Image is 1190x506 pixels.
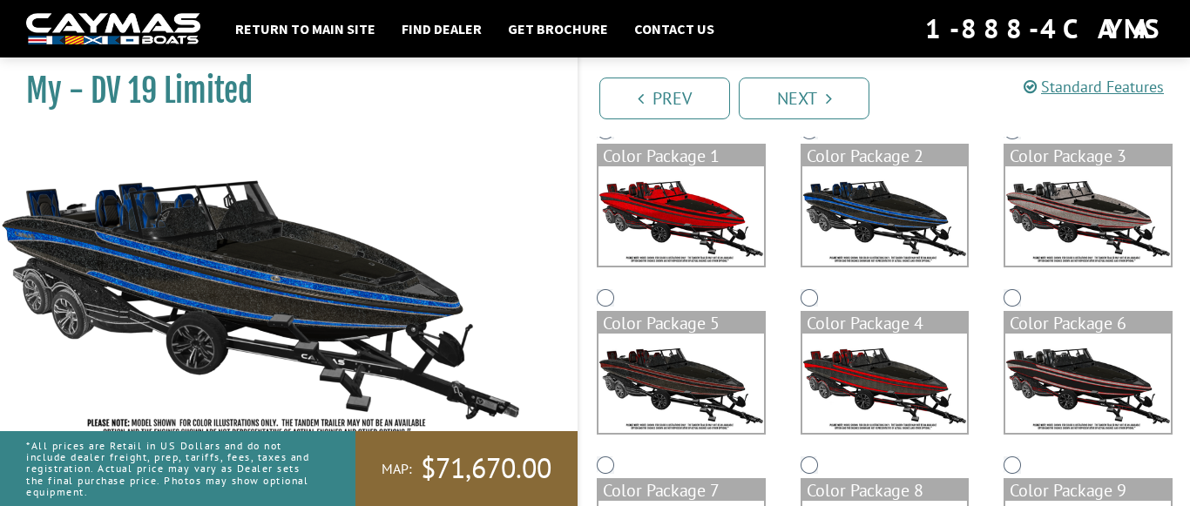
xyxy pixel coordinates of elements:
a: Find Dealer [393,17,490,40]
div: Color Package 4 [802,313,968,334]
a: Contact Us [625,17,723,40]
h1: My - DV 19 Limited [26,71,534,111]
a: Standard Features [1024,77,1164,97]
p: *All prices are Retail in US Dollars and do not include dealer freight, prep, tariffs, fees, taxe... [26,431,316,506]
img: color_package_466.png [598,166,764,266]
span: MAP: [382,460,412,478]
div: Color Package 6 [1005,313,1171,334]
span: $71,670.00 [421,450,551,487]
a: Prev [599,78,730,119]
img: color_package_468.png [1005,166,1171,266]
img: color_package_469.png [598,334,764,433]
div: Color Package 5 [598,313,764,334]
div: Color Package 1 [598,145,764,166]
div: Color Package 3 [1005,145,1171,166]
div: Color Package 8 [802,480,968,501]
img: color_package_467.png [802,166,968,266]
a: Get Brochure [499,17,617,40]
a: MAP:$71,670.00 [355,431,578,506]
a: Return to main site [227,17,384,40]
ul: Pagination [595,75,1190,119]
div: Color Package 2 [802,145,968,166]
img: color_package_470.png [802,334,968,433]
img: white-logo-c9c8dbefe5ff5ceceb0f0178aa75bf4bb51f6bca0971e226c86eb53dfe498488.png [26,13,200,45]
img: color_package_471.png [1005,334,1171,433]
div: 1-888-4CAYMAS [925,10,1164,48]
div: Color Package 7 [598,480,764,501]
a: Next [739,78,869,119]
div: Color Package 9 [1005,480,1171,501]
